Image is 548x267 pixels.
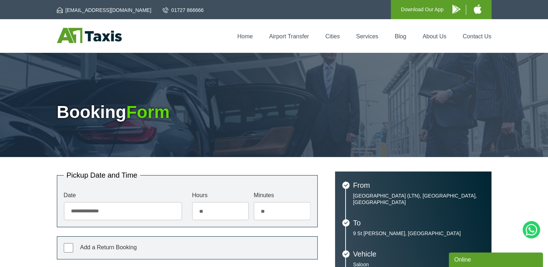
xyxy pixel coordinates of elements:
span: Add a Return Booking [80,244,137,250]
a: Cities [325,33,340,39]
label: Hours [192,192,249,198]
a: [EMAIL_ADDRESS][DOMAIN_NAME] [57,7,151,14]
label: Minutes [254,192,310,198]
a: Home [237,33,253,39]
p: Download Our App [401,5,444,14]
iframe: chat widget [449,251,544,267]
label: Date [64,192,182,198]
span: Form [126,102,170,122]
a: About Us [423,33,447,39]
a: Contact Us [463,33,491,39]
h3: From [353,182,484,189]
a: Services [356,33,378,39]
a: Airport Transfer [269,33,309,39]
img: A1 Taxis Android App [452,5,460,14]
a: Blog [394,33,406,39]
a: 01727 866666 [163,7,204,14]
h3: Vehicle [353,250,484,258]
img: A1 Taxis St Albans LTD [57,28,122,43]
p: [GEOGRAPHIC_DATA] (LTN), [GEOGRAPHIC_DATA], [GEOGRAPHIC_DATA] [353,192,484,205]
h3: To [353,219,484,226]
input: Add a Return Booking [64,243,73,253]
p: 9 St [PERSON_NAME], [GEOGRAPHIC_DATA] [353,230,484,237]
h1: Booking [57,103,491,121]
legend: Pickup Date and Time [64,171,141,179]
img: A1 Taxis iPhone App [474,4,481,14]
